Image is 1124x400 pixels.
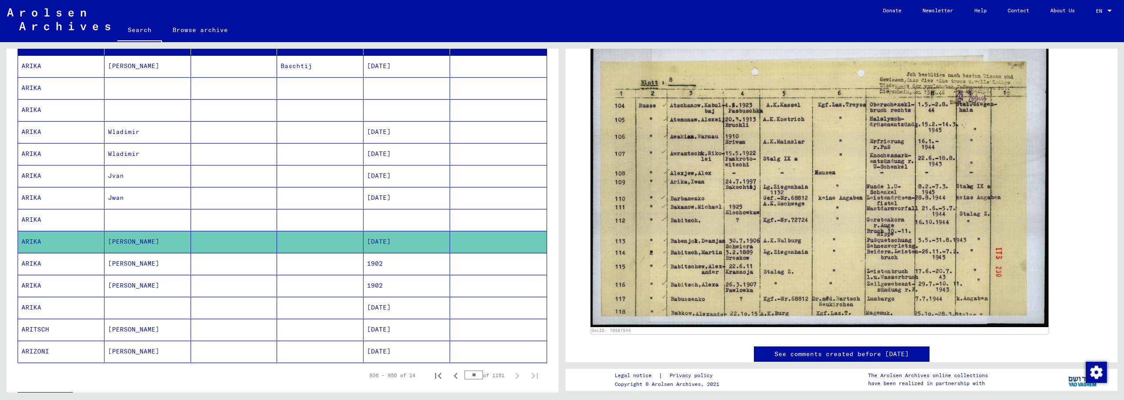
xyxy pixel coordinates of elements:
[104,253,191,274] mat-cell: [PERSON_NAME]
[447,367,465,384] button: Previous page
[162,19,238,40] a: Browse archive
[104,319,191,340] mat-cell: [PERSON_NAME]
[364,231,450,252] mat-cell: [DATE]
[18,165,104,187] mat-cell: ARIKA
[364,165,450,187] mat-cell: [DATE]
[429,367,447,384] button: First page
[868,371,988,379] p: The Arolsen Archives online collections
[364,275,450,296] mat-cell: 1902
[18,231,104,252] mat-cell: ARIKA
[364,319,450,340] mat-cell: [DATE]
[868,379,988,387] p: have been realized in partnership with
[18,341,104,362] mat-cell: ARIZONI
[615,371,723,380] div: |
[508,367,526,384] button: Next page
[663,371,723,380] a: Privacy policy
[104,341,191,362] mat-cell: [PERSON_NAME]
[465,371,508,379] div: of 1151
[369,371,415,379] div: 926 – 950 of 14
[615,371,659,380] a: Legal notice
[18,209,104,231] mat-cell: ARIKA
[591,41,1048,327] img: 001.jpg
[104,275,191,296] mat-cell: [PERSON_NAME]
[591,328,631,333] a: DocID: 70567545
[364,143,450,165] mat-cell: [DATE]
[1096,8,1106,14] span: EN
[364,121,450,143] mat-cell: [DATE]
[104,121,191,143] mat-cell: Wladimir
[18,187,104,209] mat-cell: ARIKA
[18,77,104,99] mat-cell: ARIKA
[104,231,191,252] mat-cell: [PERSON_NAME]
[18,55,104,77] mat-cell: ARIKA
[104,187,191,209] mat-cell: Jwan
[1085,361,1106,382] div: Change consent
[615,380,723,388] p: Copyright © Arolsen Archives, 2021
[18,99,104,121] mat-cell: ARIKA
[277,55,364,77] mat-cell: Baschtij
[364,253,450,274] mat-cell: 1902
[775,350,909,359] a: See comments created before [DATE]
[18,121,104,143] mat-cell: ARIKA
[18,297,104,318] mat-cell: ARIKA
[18,143,104,165] mat-cell: ARIKA
[18,253,104,274] mat-cell: ARIKA
[117,19,162,42] a: Search
[526,367,544,384] button: Last page
[104,55,191,77] mat-cell: [PERSON_NAME]
[18,319,104,340] mat-cell: ARITSCH
[364,297,450,318] mat-cell: [DATE]
[1066,368,1099,390] img: yv_logo.png
[104,165,191,187] mat-cell: Jvan
[7,8,110,30] img: Arolsen_neg.svg
[364,55,450,77] mat-cell: [DATE]
[1086,362,1107,383] img: Change consent
[104,143,191,165] mat-cell: Wladimir
[364,341,450,362] mat-cell: [DATE]
[364,187,450,209] mat-cell: [DATE]
[18,275,104,296] mat-cell: ARIKA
